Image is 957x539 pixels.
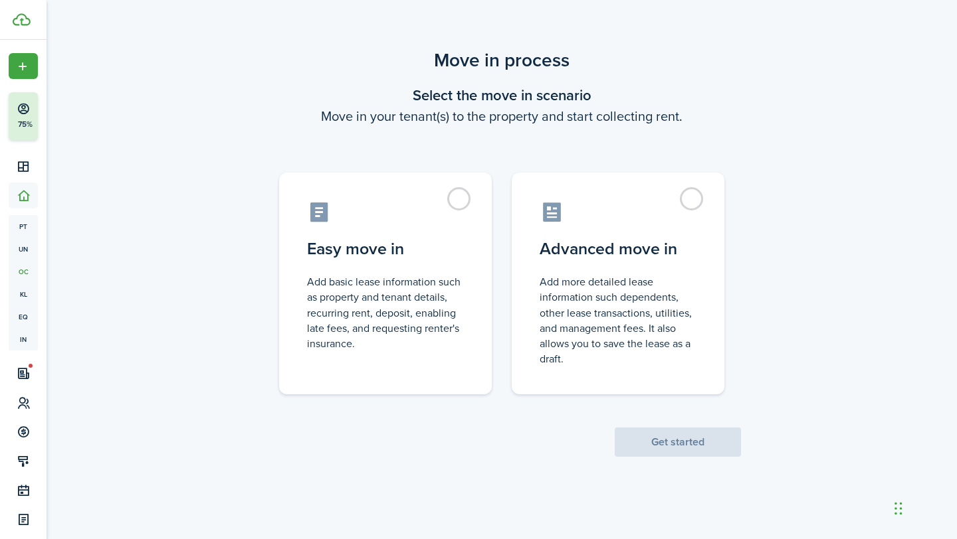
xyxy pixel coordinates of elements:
scenario-title: Move in process [263,46,741,74]
control-radio-card-description: Add more detailed lease information such dependents, other lease transactions, utilities, and man... [540,274,696,366]
button: 75% [9,92,119,140]
a: in [9,328,38,350]
control-radio-card-title: Advanced move in [540,237,696,261]
button: Open menu [9,53,38,79]
img: TenantCloud [13,13,31,26]
control-radio-card-title: Easy move in [307,237,464,261]
control-radio-card-description: Add basic lease information such as property and tenant details, recurring rent, deposit, enablin... [307,274,464,351]
wizard-step-header-description: Move in your tenant(s) to the property and start collecting rent. [263,106,741,126]
div: Drag [895,489,903,528]
p: 75% [17,119,33,130]
a: un [9,238,38,260]
a: kl [9,283,38,305]
a: eq [9,305,38,328]
wizard-step-header-title: Select the move in scenario [263,84,741,106]
a: oc [9,260,38,283]
iframe: Chat Widget [659,21,957,539]
a: pt [9,215,38,238]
